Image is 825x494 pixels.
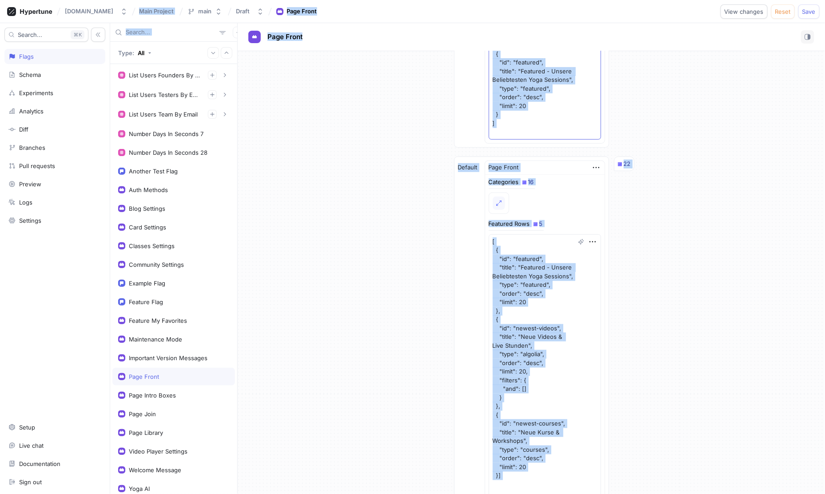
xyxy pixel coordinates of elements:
div: Example Flag [129,280,165,287]
button: Expand all [207,47,219,59]
span: Reset [775,9,791,14]
p: Type: [118,49,134,56]
textarea: [ { "id": "featured", "title": "Featured - Unsere Beliebtesten Yoga Sessions", "type": "featured"... [489,38,601,140]
div: Preview [19,181,41,188]
button: Expand [493,197,505,210]
div: Analytics [19,108,44,115]
button: Type: All [115,45,155,60]
span: Main Project [139,8,174,14]
div: 22 [624,160,631,169]
div: Branches [19,144,45,151]
div: Page Intro Boxes [129,392,176,399]
div: Page Library [129,429,163,436]
div: Flags [19,53,34,60]
button: Save [798,4,820,19]
div: All [138,49,144,56]
div: Draft [236,8,250,15]
div: Important Version Messages [129,354,207,361]
div: main [198,8,211,15]
div: [DOMAIN_NAME] [65,8,113,15]
div: Blog Settings [129,205,165,212]
div: Page Front [129,373,159,380]
div: Card Settings [129,224,166,231]
div: Another Test Flag [129,168,178,175]
button: View changes [721,4,768,19]
div: List Users Founders By Email [129,72,201,79]
div: Feature My Favorites [129,317,187,324]
div: 5 [539,221,543,227]
div: K [71,30,84,39]
div: Categories [489,179,519,185]
span: View changes [725,9,764,14]
div: Feature Flag [129,298,163,305]
a: Documentation [4,456,105,471]
button: main [184,4,226,19]
div: Diff [19,126,28,133]
span: Page Front [267,33,303,40]
button: Collapse all [221,47,232,59]
div: Number Days In Seconds 28 [129,149,207,156]
div: Classes Settings [129,242,175,249]
div: Video Player Settings [129,448,187,455]
div: Documentation [19,460,60,467]
div: Logs [19,199,32,206]
span: Save [802,9,816,14]
div: Experiments [19,89,53,96]
div: Community Settings [129,261,184,268]
div: Live chat [19,442,44,449]
span: Search... [18,32,42,37]
div: Welcome Message [129,466,181,474]
button: Search...K [4,28,88,42]
button: Reset [771,4,795,19]
button: Draft [232,4,267,19]
div: Yoga AI [129,485,150,492]
div: 16 [528,179,534,185]
div: Number Days In Seconds 7 [129,130,203,137]
div: Auth Methods [129,186,168,193]
p: Default [458,163,478,172]
div: Page Front [287,7,317,16]
div: Sign out [19,478,42,486]
div: Maintenance Mode [129,336,182,343]
div: Page Join [129,410,156,418]
div: Settings [19,217,41,224]
div: Setup [19,424,35,431]
input: Search... [126,28,216,37]
div: List Users Team By Email [129,111,198,118]
div: Schema [19,71,41,78]
div: Featured Rows [489,221,530,227]
button: [DOMAIN_NAME] [61,4,131,19]
div: List Users Testers By Email [129,91,201,98]
div: Pull requests [19,162,55,169]
div: Page Front [489,163,519,172]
